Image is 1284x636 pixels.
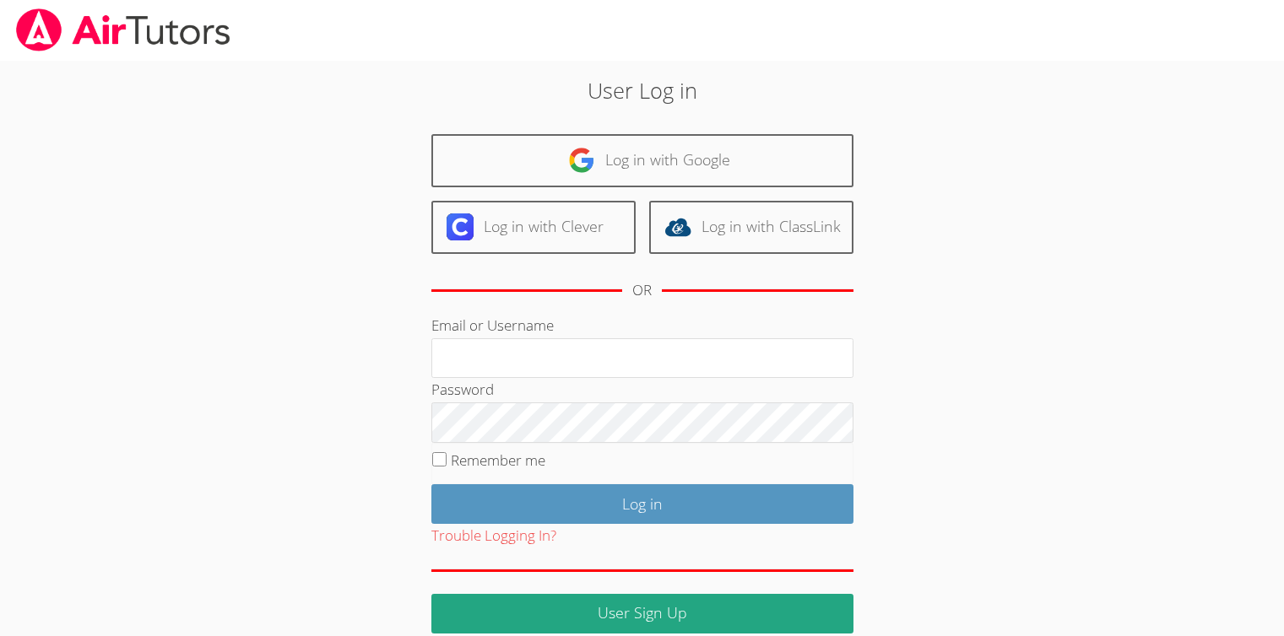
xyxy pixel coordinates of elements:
div: OR [632,278,652,303]
label: Password [431,380,494,399]
h2: User Log in [295,74,989,106]
button: Trouble Logging In? [431,524,556,548]
label: Email or Username [431,315,554,335]
input: Log in [431,484,853,524]
img: classlink-logo-d6bb404cc1216ec64c9a2012d9dc4662098be43eaf13dc465df04b49fa7ab582.svg [664,213,691,240]
a: User Sign Up [431,594,853,633]
img: airtutors_banner-c4298cdbf04f3fff15de1276eac7730deb9818008684d7c2e4769d2f7ddbe033.png [14,8,232,51]
a: Log in with Google [431,134,853,187]
a: Log in with Clever [431,201,636,254]
img: clever-logo-6eab21bc6e7a338710f1a6ff85c0baf02591cd810cc4098c63d3a4b26e2feb20.svg [447,213,474,240]
a: Log in with ClassLink [649,201,853,254]
label: Remember me [451,450,545,470]
img: google-logo-50288ca7cdecda66e5e0955fdab243c47b7ad437acaf1139b6f446037453330a.svg [568,147,595,174]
